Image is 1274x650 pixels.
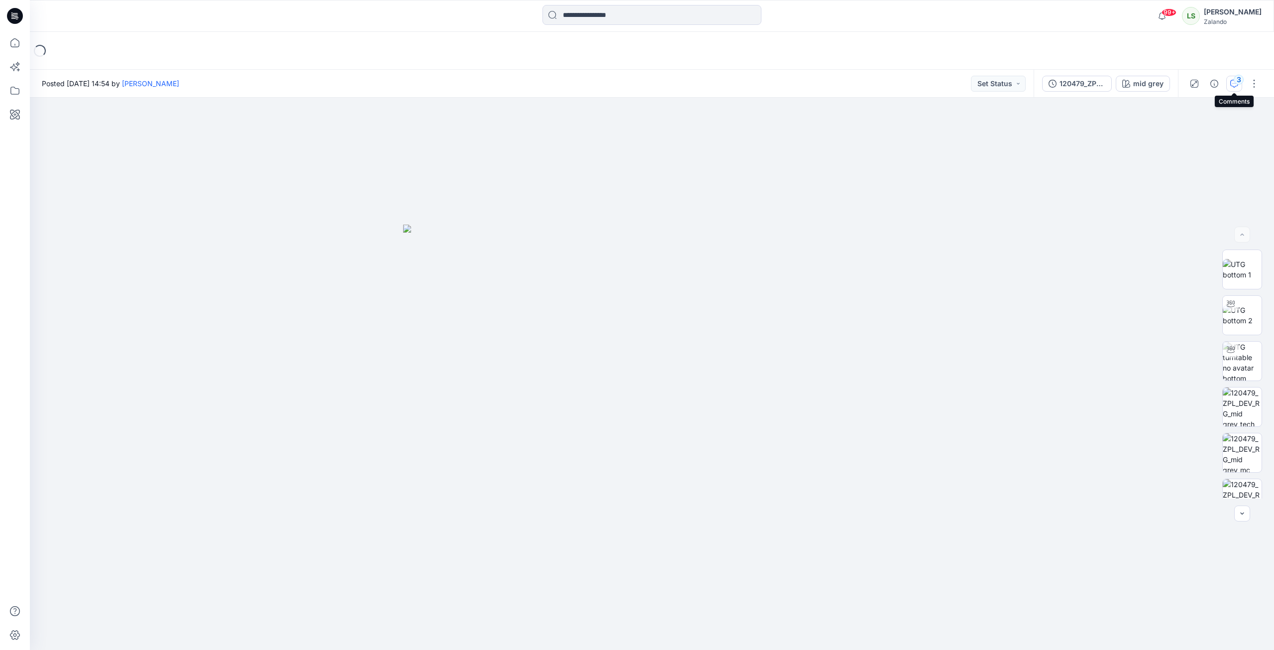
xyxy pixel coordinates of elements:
[1116,76,1170,92] button: mid grey
[1182,7,1200,25] div: LS
[1162,8,1176,16] span: 99+
[1223,433,1262,472] img: 120479_ZPL_DEV_RG_mid grey_mc
[1223,305,1262,326] img: UTG bottom 2
[1223,342,1262,381] img: UTG turntable no avatar bottom
[1204,6,1262,18] div: [PERSON_NAME]
[1060,78,1105,89] div: 120479_ZPL_DEV
[1223,388,1262,426] img: 120479_ZPL_DEV_RG_mid grey_tech
[1226,76,1242,92] button: 3
[1223,259,1262,280] img: UTG bottom 1
[1234,75,1244,85] div: 3
[1133,78,1164,89] div: mid grey
[1204,18,1262,25] div: Zalando
[122,79,179,88] a: [PERSON_NAME]
[1206,76,1222,92] button: Details
[1042,76,1112,92] button: 120479_ZPL_DEV
[1223,479,1262,518] img: 120479_ZPL_DEV_RG_mid grey_patterns
[42,78,179,89] span: Posted [DATE] 14:54 by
